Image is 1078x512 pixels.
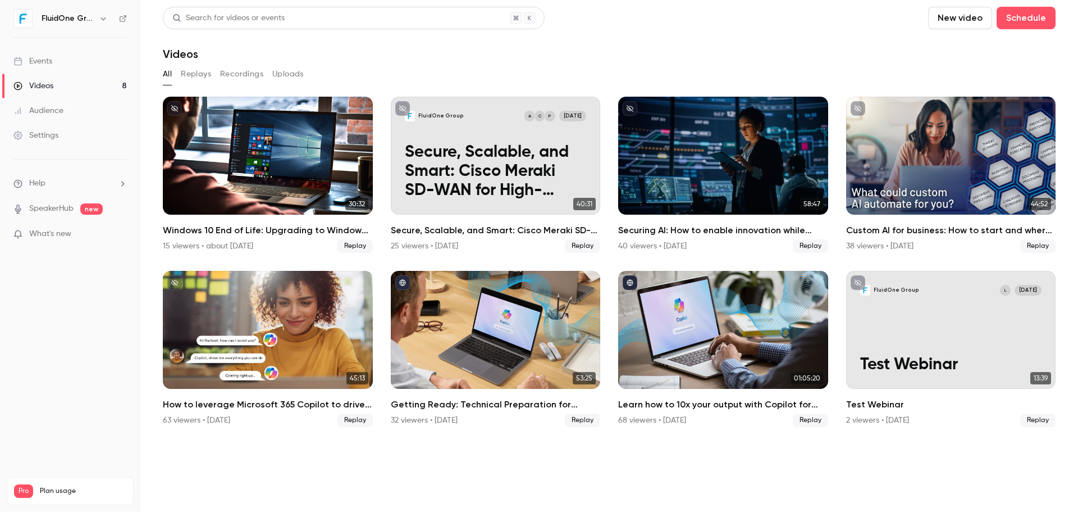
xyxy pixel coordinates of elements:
p: FluidOne Group [874,287,919,294]
div: 2 viewers • [DATE] [846,415,909,426]
div: P [544,110,556,122]
a: 30:32Windows 10 End of Life: Upgrading to Windows 11 & the Added Value of Business Premium15 view... [163,97,373,253]
a: 44:52Custom AI for business: How to start and where to invest38 viewers • [DATE]Replay [846,97,1056,253]
li: Secure, Scalable, and Smart: Cisco Meraki SD-WAN for High-Performance Enterprises [391,97,601,253]
span: 01:05:20 [791,372,824,384]
h2: How to leverage Microsoft 365 Copilot to drive value in an admin-heavy world [163,398,373,411]
span: Replay [1020,414,1056,427]
button: unpublished [851,275,865,290]
li: Custom AI for business: How to start and where to invest [846,97,1056,253]
p: FluidOne Group [418,112,464,120]
span: Replay [793,414,828,427]
a: Test WebinarFluidOne GroupL[DATE]Test Webinar13:39Test Webinar2 viewers • [DATE]Replay [846,271,1056,427]
div: Settings [13,130,58,141]
h2: Learn how to 10x your output with Copilot for Microsoft 365 [618,398,828,411]
span: 44:52 [1027,198,1051,210]
h1: Videos [163,47,198,61]
p: Test Webinar [860,356,1042,375]
h2: Windows 10 End of Life: Upgrading to Windows 11 & the Added Value of Business Premium [163,224,373,237]
h6: FluidOne Group [42,13,94,24]
span: Replay [793,239,828,253]
div: 63 viewers • [DATE] [163,415,230,426]
span: What's new [29,228,71,240]
span: Replay [565,414,600,427]
img: Secure, Scalable, and Smart: Cisco Meraki SD-WAN for High-Performance Enterprises [405,111,415,121]
a: 53:25Getting Ready: Technical Preparation for Copilot Implementation32 viewers • [DATE]Replay [391,271,601,427]
span: Help [29,178,45,189]
div: 40 viewers • [DATE] [618,241,687,252]
iframe: Noticeable Trigger [113,229,127,239]
span: 53:25 [573,372,596,384]
button: published [623,275,637,290]
span: Plan usage [40,487,126,496]
button: unpublished [395,101,410,116]
a: 58:47Securing AI: How to enable innovation while mitigating risks40 viewers • [DATE]Replay [618,97,828,253]
button: Recordings [220,65,263,83]
img: Test Webinar [860,285,871,296]
span: 45:13 [346,372,368,384]
button: unpublished [851,101,865,116]
button: All [163,65,172,83]
h2: Securing AI: How to enable innovation while mitigating risks [618,224,828,237]
button: New video [928,7,992,29]
span: Pro [14,484,33,498]
span: Replay [1020,239,1056,253]
div: 15 viewers • about [DATE] [163,241,253,252]
div: 32 viewers • [DATE] [391,415,458,426]
div: A [524,110,536,122]
h2: Test Webinar [846,398,1056,411]
div: Videos [13,80,53,92]
button: unpublished [623,101,637,116]
a: 01:05:20Learn how to 10x your output with Copilot for Microsoft 36568 viewers • [DATE]Replay [618,271,828,427]
h2: Secure, Scalable, and Smart: Cisco Meraki SD-WAN for High-Performance Enterprises [391,224,601,237]
span: 40:31 [573,198,596,210]
li: Windows 10 End of Life: Upgrading to Windows 11 & the Added Value of Business Premium [163,97,373,253]
div: Events [13,56,52,67]
div: L [999,284,1011,296]
button: Replays [181,65,211,83]
li: Test Webinar [846,271,1056,427]
img: FluidOne Group [14,10,32,28]
h2: Getting Ready: Technical Preparation for Copilot Implementation [391,398,601,411]
button: published [395,275,410,290]
span: 58:47 [800,198,824,210]
button: unpublished [167,275,182,290]
span: Replay [337,239,373,253]
span: Replay [565,239,600,253]
button: Uploads [272,65,304,83]
button: Schedule [997,7,1056,29]
a: Secure, Scalable, and Smart: Cisco Meraki SD-WAN for High-Performance EnterprisesFluidOne GroupPC... [391,97,601,253]
li: Securing AI: How to enable innovation while mitigating risks [618,97,828,253]
span: [DATE] [559,111,586,121]
ul: Videos [163,97,1056,427]
li: Getting Ready: Technical Preparation for Copilot Implementation [391,271,601,427]
span: Replay [337,414,373,427]
div: 38 viewers • [DATE] [846,241,913,252]
div: C [534,110,546,122]
li: How to leverage Microsoft 365 Copilot to drive value in an admin-heavy world [163,271,373,427]
a: SpeakerHub [29,203,74,215]
li: help-dropdown-opener [13,178,127,189]
p: Secure, Scalable, and Smart: Cisco Meraki SD-WAN for High-Performance Enterprises [405,143,586,201]
span: 30:32 [345,198,368,210]
div: 68 viewers • [DATE] [618,415,686,426]
span: [DATE] [1015,285,1042,296]
button: unpublished [167,101,182,116]
div: 25 viewers • [DATE] [391,241,458,252]
section: Videos [163,7,1056,505]
li: Learn how to 10x your output with Copilot for Microsoft 365 [618,271,828,427]
span: new [80,203,103,215]
span: 13:39 [1030,372,1051,384]
div: Search for videos or events [172,12,285,24]
h2: Custom AI for business: How to start and where to invest [846,224,1056,237]
div: Audience [13,105,63,116]
a: 45:13How to leverage Microsoft 365 Copilot to drive value in an admin-heavy world63 viewers • [DA... [163,271,373,427]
